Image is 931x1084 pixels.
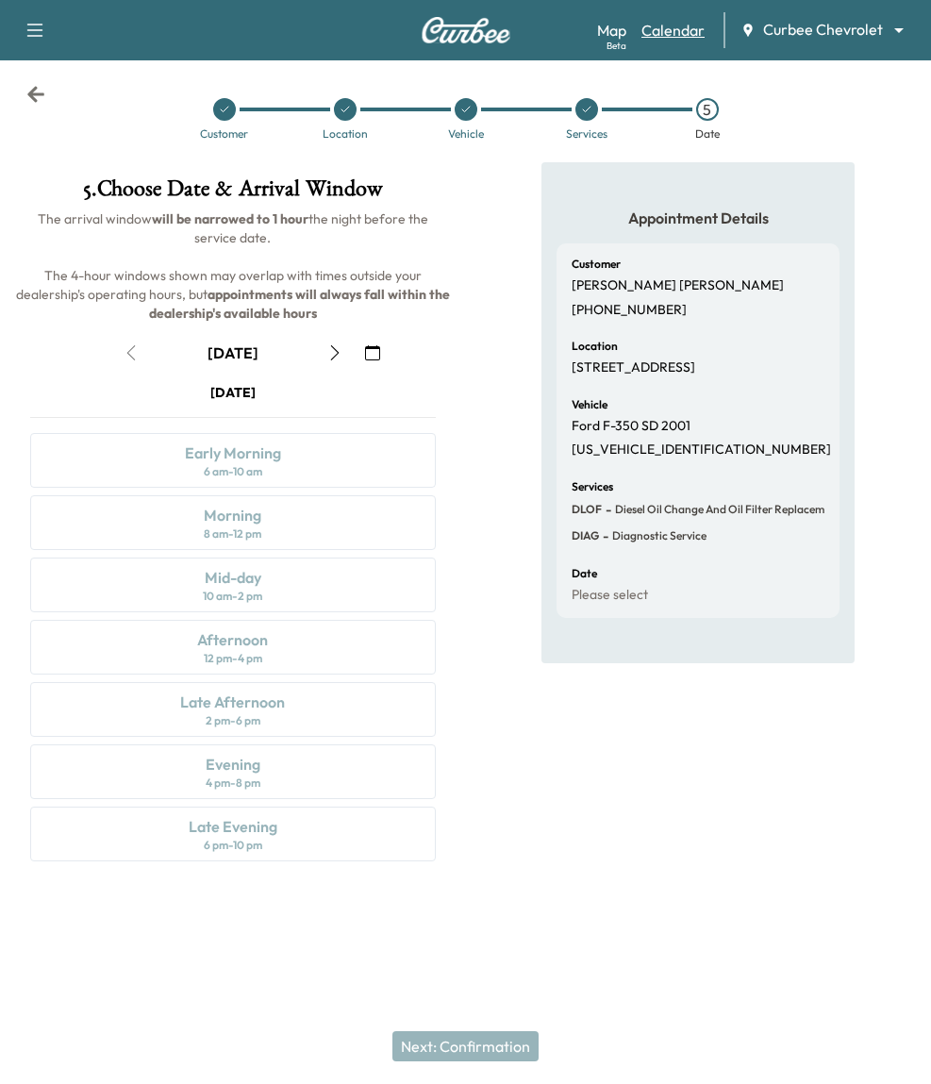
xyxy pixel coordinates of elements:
img: Curbee Logo [421,17,511,43]
b: will be narrowed to 1 hour [152,210,308,227]
span: The arrival window the night before the service date. The 4-hour windows shown may overlap with t... [16,210,453,322]
div: Vehicle [448,128,484,140]
div: 5 [696,98,719,121]
div: Location [323,128,368,140]
div: Customer [200,128,248,140]
p: [PHONE_NUMBER] [572,302,687,319]
div: Date [695,128,720,140]
p: [PERSON_NAME] [PERSON_NAME] [572,277,784,294]
span: Curbee Chevrolet [763,19,883,41]
p: Ford F-350 SD 2001 [572,418,690,435]
div: Services [566,128,607,140]
a: MapBeta [597,19,626,42]
div: Back [26,85,45,104]
p: Please select [572,587,648,604]
div: [DATE] [208,342,258,363]
div: [DATE] [210,383,256,402]
span: Diagnostic Service [608,528,707,543]
h6: Customer [572,258,621,270]
h5: Appointment Details [557,208,840,228]
a: Calendar [641,19,705,42]
h6: Location [572,341,618,352]
h6: Vehicle [572,399,607,410]
span: - [599,526,608,545]
div: Beta [607,39,626,53]
span: Diesel Oil Change and Oil Filter Replacement [611,502,841,517]
h6: Date [572,568,597,579]
h1: 5 . Choose Date & Arrival Window [15,177,451,209]
span: DLOF [572,502,602,517]
span: - [602,500,611,519]
span: DIAG [572,528,599,543]
p: [US_VEHICLE_IDENTIFICATION_NUMBER] [572,442,831,459]
p: [STREET_ADDRESS] [572,359,695,376]
h6: Services [572,481,613,492]
b: appointments will always fall within the dealership's available hours [149,286,453,322]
